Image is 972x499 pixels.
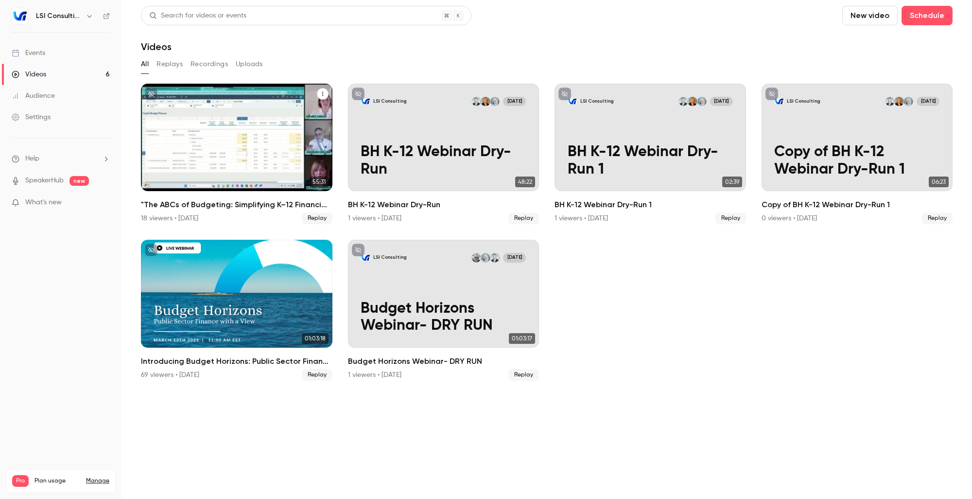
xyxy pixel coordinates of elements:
img: Charles Collins [678,97,688,107]
li: help-dropdown-opener [12,154,110,164]
li: "The ABCs of Budgeting: Simplifying K–12 Financial Planning" [141,84,332,224]
span: Help [25,154,39,164]
div: 0 viewers • [DATE] [762,214,817,223]
div: 18 viewers • [DATE] [141,214,198,223]
div: Videos [12,70,46,79]
img: Kelsey Czeck [697,97,707,107]
span: Replay [715,213,746,224]
img: Alanna Robbins [481,97,490,107]
img: Charles Collins [490,253,500,263]
a: SpeakerHub [25,176,64,186]
img: BH K-12 Webinar Dry-Run 1 [568,97,577,107]
a: 55:31"The ABCs of Budgeting: Simplifying K–12 Financial Planning"18 viewers • [DATE]Replay [141,84,332,224]
h2: Budget Horizons Webinar- DRY RUN [348,356,539,367]
a: Budget Horizons Webinar- DRY RUNLSI ConsultingCharles CollinsKelsey CzeckTodd Dry[DATE]Budget Hor... [348,240,539,380]
button: Uploads [236,56,263,72]
section: Videos [141,6,953,493]
div: Search for videos or events [149,11,246,21]
p: LSI Consulting [373,254,407,261]
img: BH K-12 Webinar Dry-Run [361,97,370,107]
button: Recordings [191,56,228,72]
span: [DATE] [710,97,733,107]
img: Kelsey Czeck [490,97,500,107]
button: unpublished [765,88,778,100]
span: [DATE] [503,253,526,263]
p: BH K-12 Webinar Dry-Run 1 [568,143,733,178]
button: Schedule [902,6,953,25]
p: Copy of BH K-12 Webinar Dry-Run 1 [774,143,939,178]
div: Settings [12,112,51,122]
h2: Introducing Budget Horizons: Public Sector Finance with a View [141,356,332,367]
button: unpublished [558,88,571,100]
div: 1 viewers • [DATE] [348,370,401,380]
span: Pro [12,475,29,487]
h1: Videos [141,41,172,53]
h2: Copy of BH K-12 Webinar Dry-Run 1 [762,199,953,211]
button: unpublished [352,244,364,256]
span: 01:03:18 [302,333,329,344]
img: LSI Consulting [12,8,28,24]
span: [DATE] [503,97,526,107]
img: Alanna Robbins [688,97,697,107]
span: 06:23 [929,177,949,187]
a: 01:03:18Introducing Budget Horizons: Public Sector Finance with a View69 viewers • [DATE]Replay [141,240,332,380]
img: Kelsey Czeck [903,97,913,107]
div: 1 viewers • [DATE] [348,214,401,223]
span: Replay [302,369,332,381]
button: unpublished [145,244,157,256]
h6: LSI Consulting [36,11,82,21]
div: 69 viewers • [DATE] [141,370,199,380]
a: Copy of BH K-12 Webinar Dry-Run 1LSI ConsultingKelsey CzeckAlanna RobbinsCharles Collins[DATE]Cop... [762,84,953,224]
p: LSI Consulting [580,98,614,105]
span: What's new [25,197,62,208]
p: BH K-12 Webinar Dry-Run [361,143,526,178]
img: Alanna Robbins [894,97,904,107]
span: Replay [922,213,953,224]
img: Copy of BH K-12 Webinar Dry-Run 1 [774,97,784,107]
span: 01:03:17 [509,333,535,344]
span: Plan usage [35,477,80,485]
button: unpublished [352,88,364,100]
ul: Videos [141,84,953,381]
span: Replay [508,369,539,381]
h2: BH K-12 Webinar Dry-Run 1 [555,199,746,211]
h2: BH K-12 Webinar Dry-Run [348,199,539,211]
div: Events [12,48,45,58]
button: New video [842,6,898,25]
img: Kelsey Czeck [481,253,490,263]
div: Audience [12,91,55,101]
img: Todd Dry [471,253,481,263]
li: Budget Horizons Webinar- DRY RUN [348,240,539,380]
h2: "The ABCs of Budgeting: Simplifying K–12 Financial Planning" [141,199,332,211]
button: All [141,56,149,72]
p: LSI Consulting [373,98,407,105]
a: BH K-12 Webinar Dry-Run 1LSI ConsultingKelsey CzeckAlanna RobbinsCharles Collins[DATE]BH K-12 Web... [555,84,746,224]
p: Budget Horizons Webinar- DRY RUN [361,300,526,335]
span: 48:22 [515,177,535,187]
li: BH K-12 Webinar Dry-Run [348,84,539,224]
span: [DATE] [917,97,939,107]
button: unpublished [145,88,157,100]
a: Manage [86,477,109,485]
span: 55:31 [310,177,329,187]
button: Replays [156,56,183,72]
li: Copy of BH K-12 Webinar Dry-Run 1 [762,84,953,224]
span: 02:39 [722,177,742,187]
span: Replay [508,213,539,224]
span: new [69,176,89,186]
a: BH K-12 Webinar Dry-RunLSI ConsultingKelsey CzeckAlanna RobbinsCharles Collins[DATE]BH K-12 Webin... [348,84,539,224]
img: Charles Collins [471,97,481,107]
img: Charles Collins [885,97,895,107]
span: Replay [302,213,332,224]
img: Budget Horizons Webinar- DRY RUN [361,253,370,263]
div: 1 viewers • [DATE] [555,214,608,223]
li: BH K-12 Webinar Dry-Run 1 [555,84,746,224]
li: Introducing Budget Horizons: Public Sector Finance with a View [141,240,332,380]
p: LSI Consulting [787,98,820,105]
